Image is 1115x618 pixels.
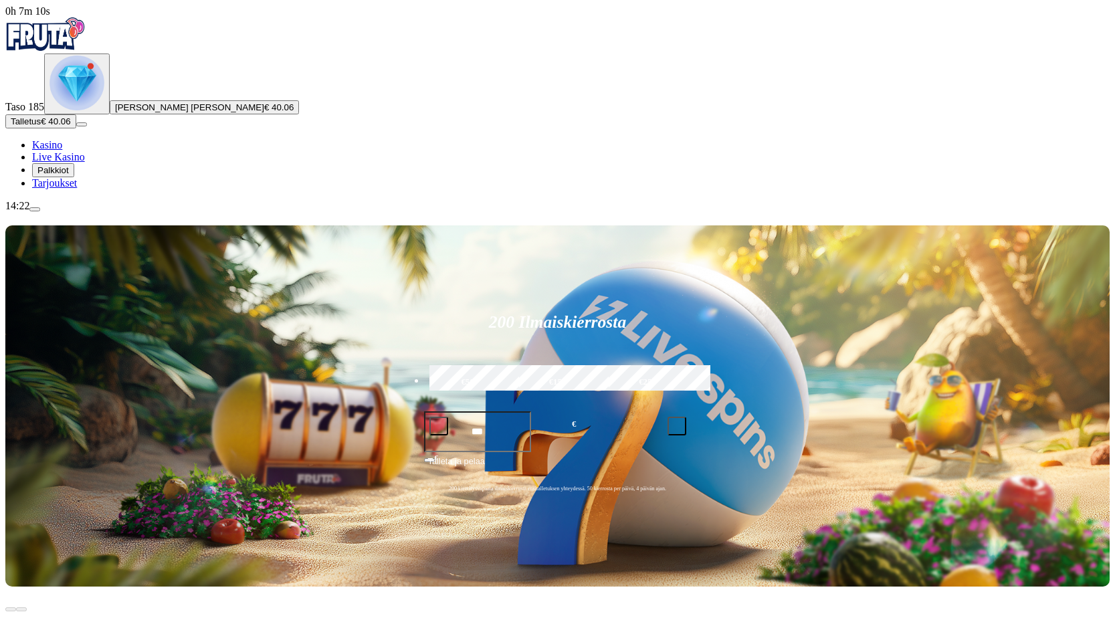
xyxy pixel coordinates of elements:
[41,116,70,126] span: € 40.06
[32,139,62,150] a: Kasino
[516,363,599,402] label: €150
[605,363,689,402] label: €250
[668,417,686,435] button: plus icon
[428,455,485,479] span: Talleta ja pelaa
[32,177,77,189] a: Tarjoukset
[49,56,104,110] img: level unlocked
[5,17,1110,189] nav: Primary
[32,163,74,177] button: Palkkiot
[264,102,294,112] span: € 40.06
[29,207,40,211] button: menu
[5,101,44,112] span: Taso 185
[110,100,299,114] button: [PERSON_NAME] [PERSON_NAME]€ 40.06
[5,41,86,53] a: Fruta
[5,200,29,211] span: 14:22
[37,165,69,175] span: Palkkiot
[76,122,87,126] button: menu
[115,102,264,112] span: [PERSON_NAME] [PERSON_NAME]
[5,17,86,51] img: Fruta
[5,5,50,17] span: user session time
[435,453,439,461] span: €
[32,151,85,163] a: Live Kasino
[5,607,16,611] button: prev slide
[5,139,1110,189] nav: Main menu
[5,114,76,128] button: Talletusplus icon€ 40.06
[16,607,27,611] button: next slide
[424,454,692,480] button: Talleta ja pelaa
[572,418,576,431] span: €
[426,363,510,402] label: €50
[11,116,41,126] span: Talletus
[44,54,110,114] button: level unlocked
[429,417,448,435] button: minus icon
